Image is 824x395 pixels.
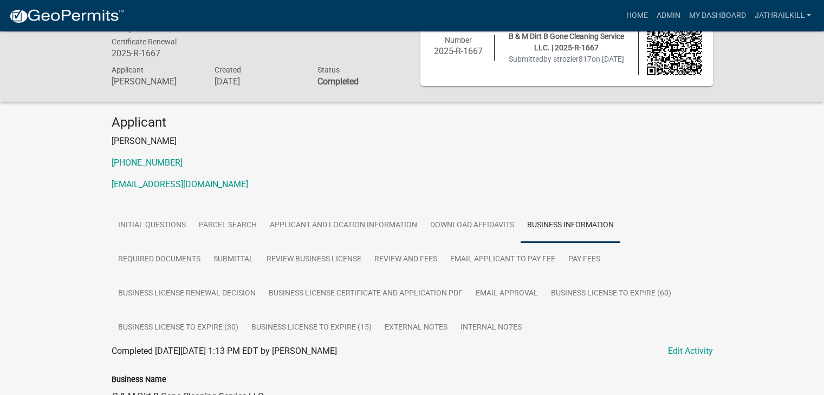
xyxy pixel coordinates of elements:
[521,208,620,243] a: Business Information
[112,65,144,74] span: Applicant
[214,65,241,74] span: Created
[262,276,469,311] a: Business License Certificate And Application PDF
[112,179,248,189] a: [EMAIL_ADDRESS][DOMAIN_NAME]
[431,46,486,56] h6: 2025-R-1667
[192,208,263,243] a: Parcel search
[260,242,368,277] a: Review Business License
[112,276,262,311] a: Business License Renewal Decision
[112,115,713,130] h4: Applicant
[207,242,260,277] a: Submittal
[684,5,750,26] a: My Dashboard
[317,65,339,74] span: Status
[378,311,454,345] a: External Notes
[112,48,198,58] h6: 2025-R-1667
[112,346,337,356] span: Completed [DATE][DATE] 1:13 PM EDT by [PERSON_NAME]
[509,32,624,52] span: B & M Dirt B Gone Cleaning Service LLC. | 2025-R-1667
[444,242,562,277] a: Email Applicant to Pay Fee
[112,157,183,168] a: [PHONE_NUMBER]
[245,311,378,345] a: Business License to Expire (15)
[750,5,815,26] a: Jathrailkill
[562,242,607,277] a: Pay Fees
[652,5,684,26] a: Admin
[621,5,652,26] a: Home
[112,76,198,87] h6: [PERSON_NAME]
[112,376,166,384] label: Business Name
[317,76,358,87] strong: Completed
[445,36,472,44] span: Number
[543,55,592,63] span: by strozier817
[454,311,528,345] a: Internal Notes
[214,76,301,87] h6: [DATE]
[544,276,678,311] a: Business License to Expire (60)
[263,208,424,243] a: Applicant and Location Information
[509,55,624,63] span: Submitted on [DATE]
[368,242,444,277] a: Review and Fees
[112,311,245,345] a: Business License to Expire (30)
[112,208,192,243] a: Initial Questions
[424,208,521,243] a: Download Affidavits
[668,345,713,358] a: Edit Activity
[112,135,713,148] p: [PERSON_NAME]
[112,242,207,277] a: Required Documents
[469,276,544,311] a: Email Approval
[647,20,702,75] img: QR code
